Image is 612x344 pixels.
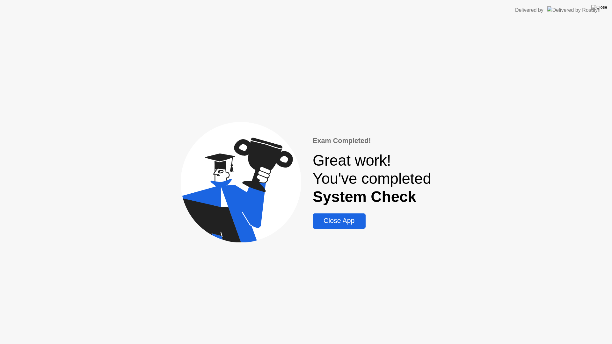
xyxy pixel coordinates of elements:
[547,6,601,14] img: Delivered by Rosalyn
[313,188,416,205] b: System Check
[315,217,363,225] div: Close App
[313,151,431,206] div: Great work! You've completed
[313,136,431,146] div: Exam Completed!
[515,6,543,14] div: Delivered by
[591,5,607,10] img: Close
[313,213,365,229] button: Close App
